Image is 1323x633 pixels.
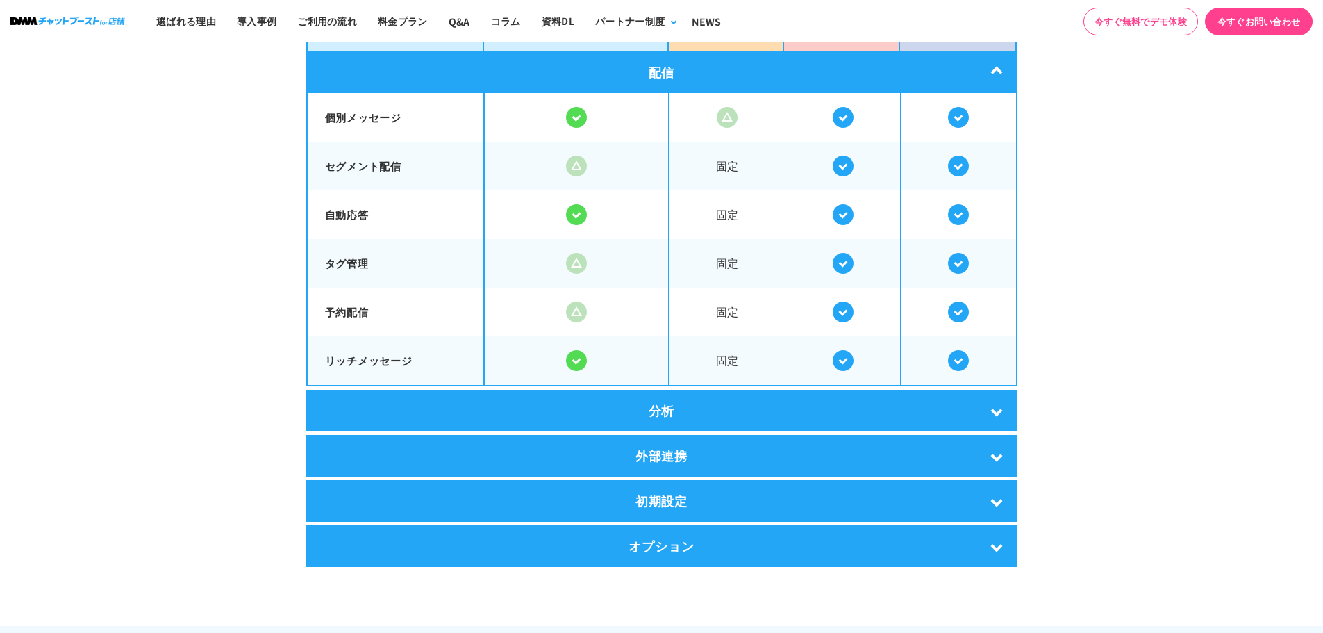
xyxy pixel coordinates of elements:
div: 分析 [306,390,1017,431]
div: 配信 [306,51,1017,93]
p: セグメント配信 [325,158,467,174]
p: リッチメッセージ [325,353,467,369]
span: 固定 [669,289,785,334]
a: 今すぐ無料でデモ体験 [1083,8,1198,35]
a: 今すぐお問い合わせ [1205,8,1313,35]
p: 予約配信 [325,304,467,320]
span: 固定 [669,338,785,383]
p: タグ管理 [325,256,467,272]
span: 固定 [669,143,785,188]
img: ロゴ [10,17,125,25]
p: 自動応答 [325,207,467,223]
div: 外部連携 [306,435,1017,477]
div: オプション [306,525,1017,567]
span: 固定 [669,240,785,286]
div: パートナー制度 [595,14,665,28]
div: 初期設定 [306,480,1017,522]
span: 固定 [669,192,785,237]
p: 個別メッセージ [325,110,467,126]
